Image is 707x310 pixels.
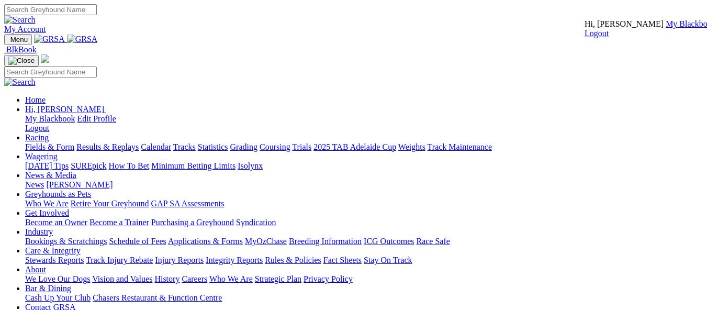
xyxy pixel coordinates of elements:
[25,124,49,132] a: Logout
[46,180,113,189] a: [PERSON_NAME]
[25,274,703,284] div: About
[25,293,703,303] div: Bar & Dining
[25,246,81,255] a: Care & Integrity
[4,4,97,15] input: Search
[25,180,44,189] a: News
[25,161,69,170] a: [DATE] Tips
[89,218,149,227] a: Become a Trainer
[25,114,703,133] div: Hi, [PERSON_NAME]
[109,161,150,170] a: How To Bet
[230,142,257,151] a: Grading
[25,237,107,246] a: Bookings & Scratchings
[25,274,90,283] a: We Love Our Dogs
[8,57,35,65] img: Close
[364,237,414,246] a: ICG Outcomes
[173,142,196,151] a: Tracks
[585,19,664,28] span: Hi, [PERSON_NAME]
[25,105,106,114] a: Hi, [PERSON_NAME]
[292,142,311,151] a: Trials
[289,237,362,246] a: Breeding Information
[34,35,65,44] img: GRSA
[428,142,492,151] a: Track Maintenance
[25,256,84,264] a: Stewards Reports
[25,218,703,227] div: Get Involved
[245,237,287,246] a: MyOzChase
[10,36,28,43] span: Menu
[155,256,204,264] a: Injury Reports
[71,199,149,208] a: Retire Your Greyhound
[4,15,36,25] img: Search
[209,274,253,283] a: Who We Are
[260,142,290,151] a: Coursing
[168,237,243,246] a: Applications & Forms
[86,256,153,264] a: Track Injury Rebate
[182,274,207,283] a: Careers
[4,45,37,54] a: BlkBook
[25,152,58,161] a: Wagering
[6,45,37,54] span: BlkBook
[25,293,91,302] a: Cash Up Your Club
[4,77,36,87] img: Search
[93,293,222,302] a: Chasers Restaurant & Function Centre
[71,161,106,170] a: SUREpick
[4,34,32,45] button: Toggle navigation
[25,218,87,227] a: Become an Owner
[585,29,609,38] a: Logout
[364,256,412,264] a: Stay On Track
[313,142,396,151] a: 2025 TAB Adelaide Cup
[25,95,46,104] a: Home
[25,284,71,293] a: Bar & Dining
[67,35,98,44] img: GRSA
[416,237,450,246] a: Race Safe
[25,133,49,142] a: Racing
[323,256,362,264] a: Fact Sheets
[265,256,321,264] a: Rules & Policies
[25,265,46,274] a: About
[25,237,703,246] div: Industry
[25,180,703,190] div: News & Media
[25,199,703,208] div: Greyhounds as Pets
[151,161,235,170] a: Minimum Betting Limits
[141,142,171,151] a: Calendar
[76,142,139,151] a: Results & Replays
[154,274,179,283] a: History
[25,199,69,208] a: Who We Are
[25,208,69,217] a: Get Involved
[4,55,39,67] button: Toggle navigation
[4,67,97,77] input: Search
[25,142,703,152] div: Racing
[4,25,46,34] a: My Account
[25,256,703,265] div: Care & Integrity
[206,256,263,264] a: Integrity Reports
[236,218,276,227] a: Syndication
[109,237,166,246] a: Schedule of Fees
[398,142,425,151] a: Weights
[92,274,152,283] a: Vision and Values
[25,227,53,236] a: Industry
[41,54,49,63] img: logo-grsa-white.png
[151,199,225,208] a: GAP SA Assessments
[25,161,703,171] div: Wagering
[255,274,301,283] a: Strategic Plan
[25,190,91,198] a: Greyhounds as Pets
[25,171,76,180] a: News & Media
[198,142,228,151] a: Statistics
[25,114,75,123] a: My Blackbook
[77,114,116,123] a: Edit Profile
[238,161,263,170] a: Isolynx
[25,142,74,151] a: Fields & Form
[25,105,104,114] span: Hi, [PERSON_NAME]
[304,274,353,283] a: Privacy Policy
[151,218,234,227] a: Purchasing a Greyhound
